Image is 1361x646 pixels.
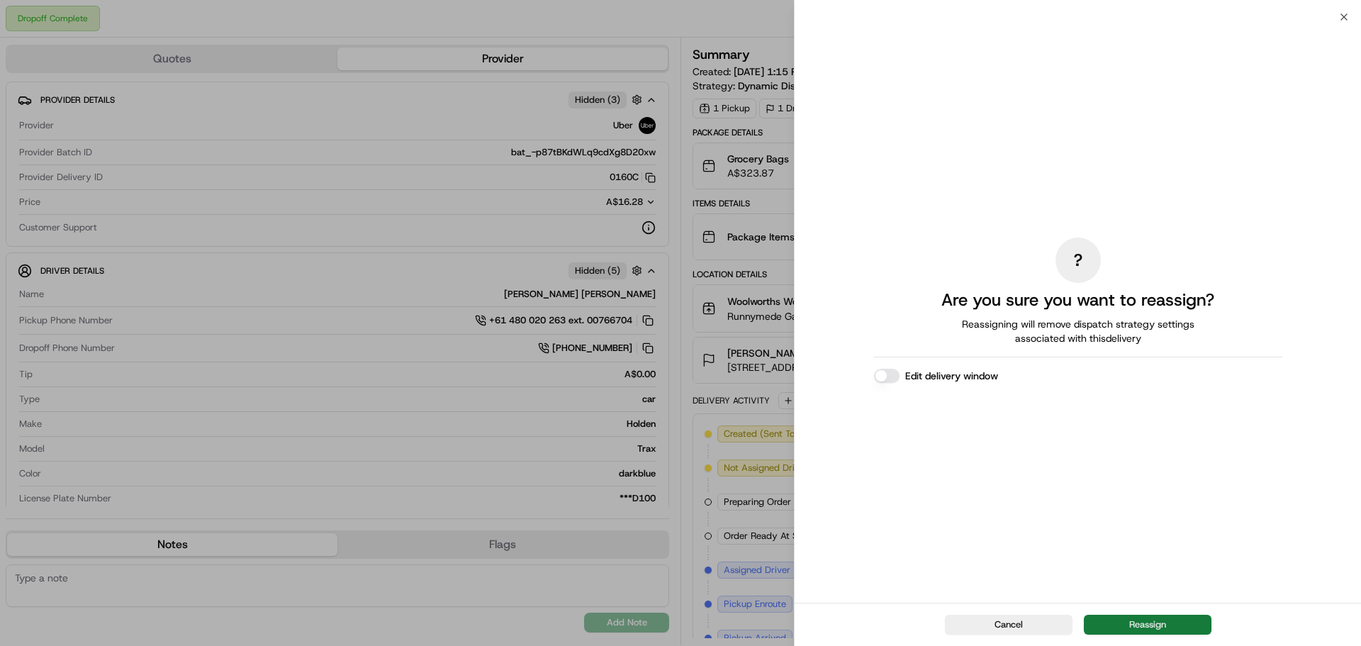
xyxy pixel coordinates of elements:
h2: Are you sure you want to reassign? [941,289,1214,311]
div: ? [1055,238,1101,283]
button: Cancel [945,615,1072,635]
button: Reassign [1084,615,1211,635]
label: Edit delivery window [905,369,998,383]
span: Reassigning will remove dispatch strategy settings associated with this delivery [942,317,1214,345]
